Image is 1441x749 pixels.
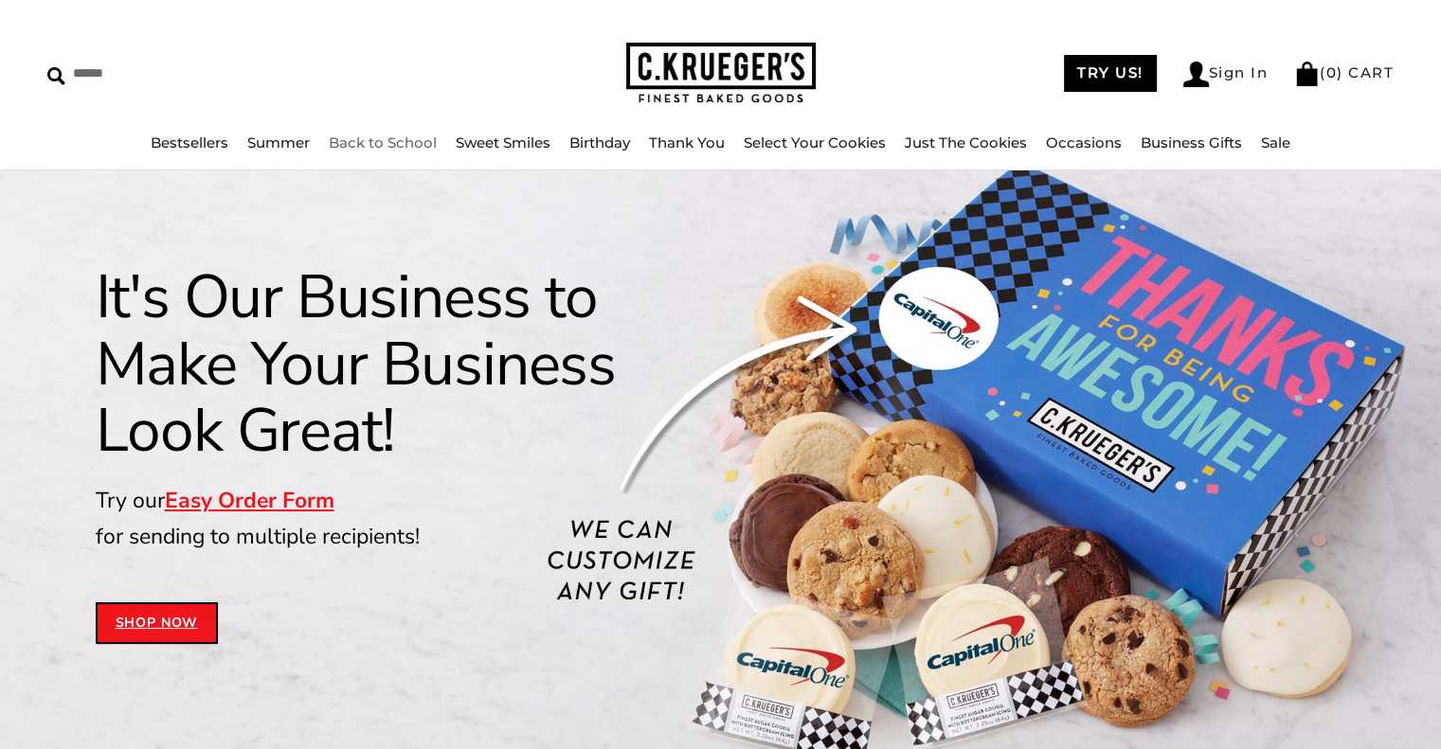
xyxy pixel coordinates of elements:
[456,134,550,152] a: Sweet Smiles
[744,134,886,152] a: Select Your Cookies
[96,483,698,555] p: Try our for sending to multiple recipients!
[96,602,219,644] a: Shop Now
[47,67,65,85] img: Search
[47,59,367,88] input: Search
[626,43,816,104] img: C.KRUEGER'S
[165,486,334,515] a: Easy Order Form
[1046,134,1122,152] a: Occasions
[569,134,630,152] a: Birthday
[96,264,698,464] h1: It's Our Business to Make Your Business Look Great!
[1261,134,1290,152] a: Sale
[247,134,310,152] a: Summer
[1183,62,1269,87] a: Sign In
[1294,63,1394,81] a: (0) CART
[1183,62,1209,87] img: Account
[1294,62,1320,86] img: Bag
[1326,63,1338,81] span: 0
[649,134,725,152] a: Thank You
[329,134,437,152] a: Back to School
[1064,55,1157,92] a: TRY US!
[1141,134,1242,152] a: Business Gifts
[151,134,228,152] a: Bestsellers
[905,134,1027,152] a: Just The Cookies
